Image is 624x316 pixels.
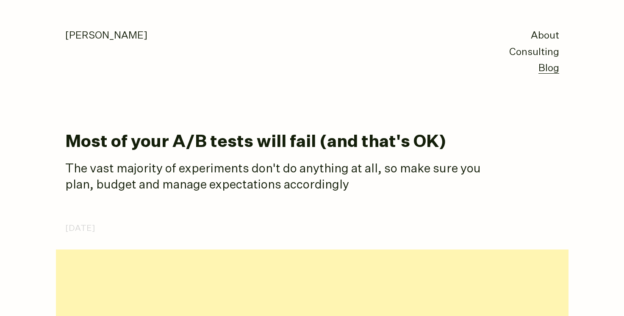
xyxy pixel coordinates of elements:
a: Consulting [509,47,559,57]
p: The vast majority of experiments don't do anything at all, so make sure you plan, budget and mana... [65,161,489,194]
h1: Most of your A/B tests will fail (and that's OK) [65,133,559,152]
nav: primary [509,28,559,77]
a: Blog [538,64,559,74]
a: About [531,31,559,41]
a: [PERSON_NAME] [65,31,147,41]
time: [DATE] [65,222,95,236]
